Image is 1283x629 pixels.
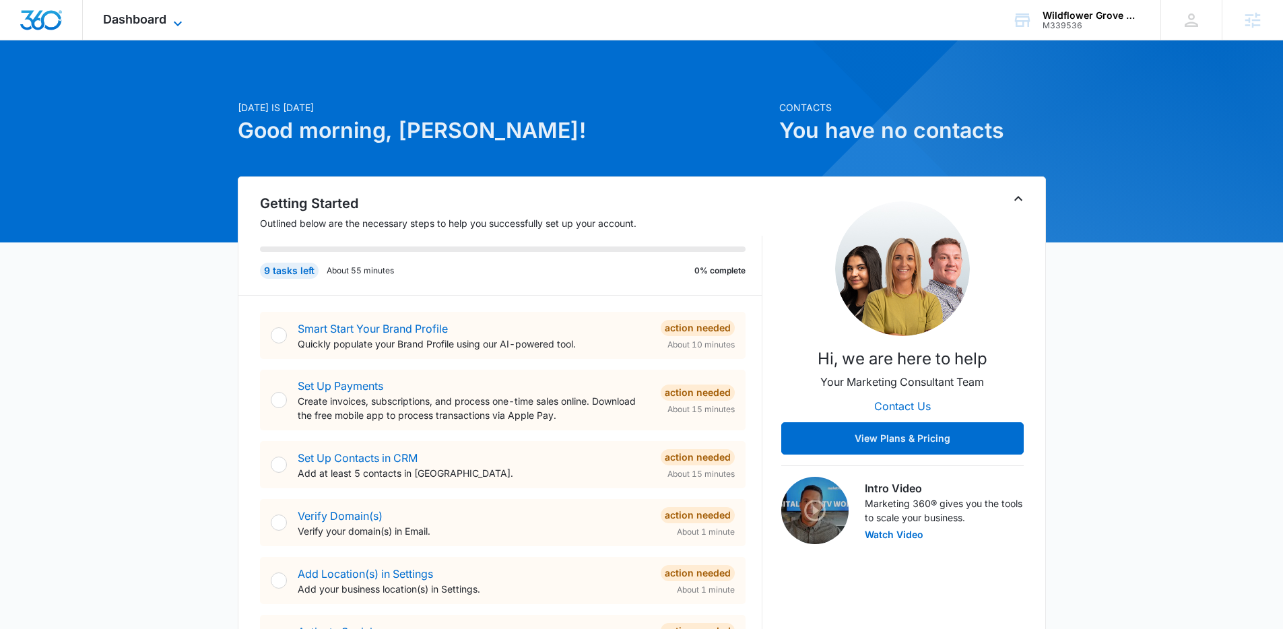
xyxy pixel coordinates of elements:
[781,477,849,544] img: Intro Video
[781,422,1024,455] button: View Plans & Pricing
[694,265,746,277] p: 0% complete
[298,394,650,422] p: Create invoices, subscriptions, and process one-time sales online. Download the free mobile app t...
[327,265,394,277] p: About 55 minutes
[298,582,650,596] p: Add your business location(s) in Settings.
[260,263,319,279] div: 9 tasks left
[298,337,650,351] p: Quickly populate your Brand Profile using our AI-powered tool.
[667,339,735,351] span: About 10 minutes
[238,114,771,147] h1: Good morning, [PERSON_NAME]!
[779,100,1046,114] p: Contacts
[260,193,762,213] h2: Getting Started
[103,12,166,26] span: Dashboard
[661,449,735,465] div: Action Needed
[298,567,433,581] a: Add Location(s) in Settings
[818,347,987,371] p: Hi, we are here to help
[820,374,984,390] p: Your Marketing Consultant Team
[865,496,1024,525] p: Marketing 360® gives you the tools to scale your business.
[298,379,383,393] a: Set Up Payments
[661,385,735,401] div: Action Needed
[677,584,735,596] span: About 1 minute
[298,451,418,465] a: Set Up Contacts in CRM
[661,565,735,581] div: Action Needed
[865,530,923,539] button: Watch Video
[298,509,383,523] a: Verify Domain(s)
[861,390,944,422] button: Contact Us
[1043,21,1141,30] div: account id
[865,480,1024,496] h3: Intro Video
[779,114,1046,147] h1: You have no contacts
[298,322,448,335] a: Smart Start Your Brand Profile
[260,216,762,230] p: Outlined below are the necessary steps to help you successfully set up your account.
[677,526,735,538] span: About 1 minute
[667,403,735,416] span: About 15 minutes
[1010,191,1026,207] button: Toggle Collapse
[298,524,650,538] p: Verify your domain(s) in Email.
[298,466,650,480] p: Add at least 5 contacts in [GEOGRAPHIC_DATA].
[1043,10,1141,21] div: account name
[238,100,771,114] p: [DATE] is [DATE]
[661,507,735,523] div: Action Needed
[667,468,735,480] span: About 15 minutes
[661,320,735,336] div: Action Needed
